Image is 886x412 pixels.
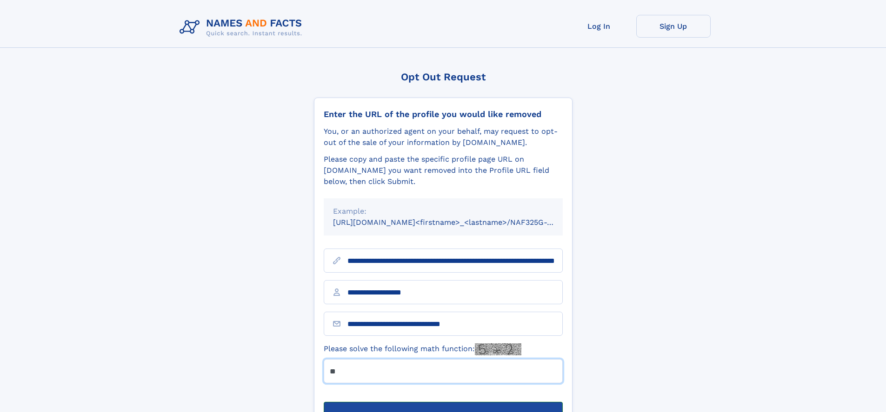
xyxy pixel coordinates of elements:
[636,15,711,38] a: Sign Up
[562,15,636,38] a: Log In
[314,71,573,83] div: Opt Out Request
[324,109,563,119] div: Enter the URL of the profile you would like removed
[176,15,310,40] img: Logo Names and Facts
[324,154,563,187] div: Please copy and paste the specific profile page URL on [DOMAIN_NAME] you want removed into the Pr...
[333,218,580,227] small: [URL][DOMAIN_NAME]<firstname>_<lastname>/NAF325G-xxxxxxxx
[324,343,521,355] label: Please solve the following math function:
[333,206,553,217] div: Example:
[324,126,563,148] div: You, or an authorized agent on your behalf, may request to opt-out of the sale of your informatio...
